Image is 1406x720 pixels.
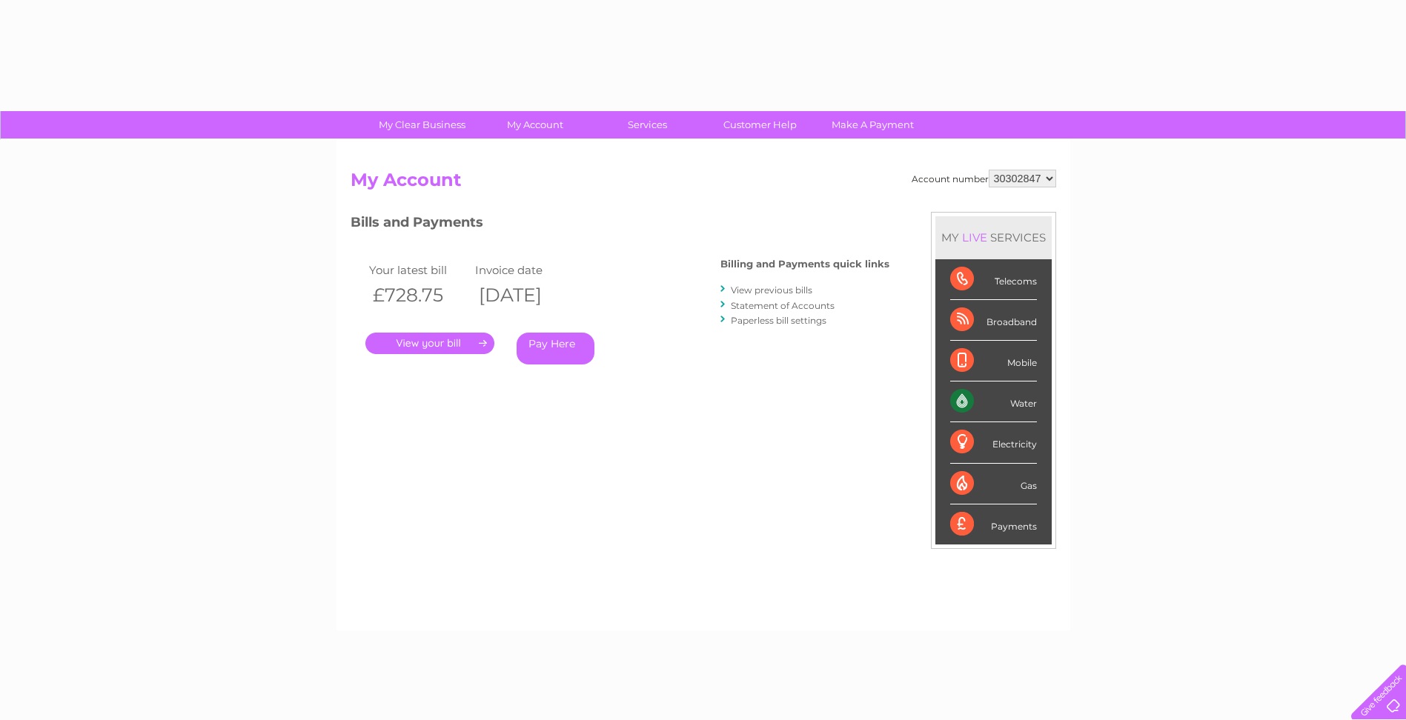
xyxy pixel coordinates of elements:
[912,170,1056,187] div: Account number
[517,333,594,364] a: Pay Here
[699,111,821,139] a: Customer Help
[935,216,1052,259] div: MY SERVICES
[950,464,1037,504] div: Gas
[586,111,709,139] a: Services
[950,259,1037,300] div: Telecoms
[950,422,1037,463] div: Electricity
[959,230,990,244] div: LIVE
[950,381,1037,422] div: Water
[731,300,835,311] a: Statement of Accounts
[365,280,472,310] th: £728.75
[471,260,578,280] td: Invoice date
[950,300,1037,341] div: Broadband
[731,315,826,326] a: Paperless bill settings
[471,280,578,310] th: [DATE]
[720,259,889,270] h4: Billing and Payments quick links
[812,111,934,139] a: Make A Payment
[361,111,483,139] a: My Clear Business
[474,111,596,139] a: My Account
[950,341,1037,381] div: Mobile
[731,284,812,296] a: View previous bills
[351,170,1056,198] h2: My Account
[351,212,889,238] h3: Bills and Payments
[365,333,494,354] a: .
[365,260,472,280] td: Your latest bill
[950,504,1037,544] div: Payments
